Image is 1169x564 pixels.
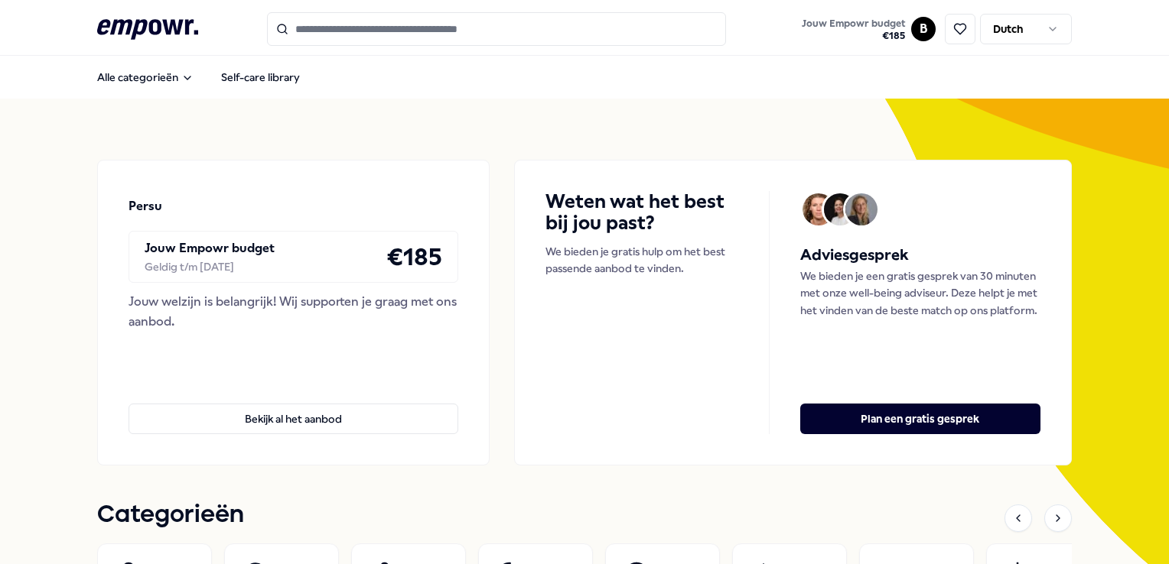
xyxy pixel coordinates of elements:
h1: Categorieën [97,496,244,534]
img: Avatar [803,193,835,225]
p: We bieden je gratis hulp om het best passende aanbod te vinden. [545,243,738,277]
h5: Adviesgesprek [800,243,1040,267]
a: Jouw Empowr budget€185 [796,13,911,45]
input: Search for products, categories or subcategories [267,12,726,46]
div: Geldig t/m [DATE] [145,258,275,275]
button: Jouw Empowr budget€185 [799,15,908,45]
p: Jouw Empowr budget [145,238,275,258]
img: Avatar [845,193,878,225]
nav: Main [85,62,312,92]
button: B [911,17,936,41]
span: Jouw Empowr budget [802,18,905,30]
a: Self-care library [209,62,312,92]
h4: € 185 [386,238,442,276]
span: € 185 [802,30,905,42]
p: Persu [129,196,162,216]
p: We bieden je een gratis gesprek van 30 minuten met onze well-being adviseur. Deze helpt je met he... [800,267,1040,319]
button: Bekijk al het aanbod [129,404,458,434]
button: Plan een gratis gesprek [800,404,1040,434]
img: Avatar [824,193,856,225]
a: Bekijk al het aanbod [129,379,458,434]
div: Jouw welzijn is belangrijk! Wij supporten je graag met ons aanbod. [129,292,458,331]
h4: Weten wat het best bij jou past? [545,191,738,234]
button: Alle categorieën [85,62,206,92]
